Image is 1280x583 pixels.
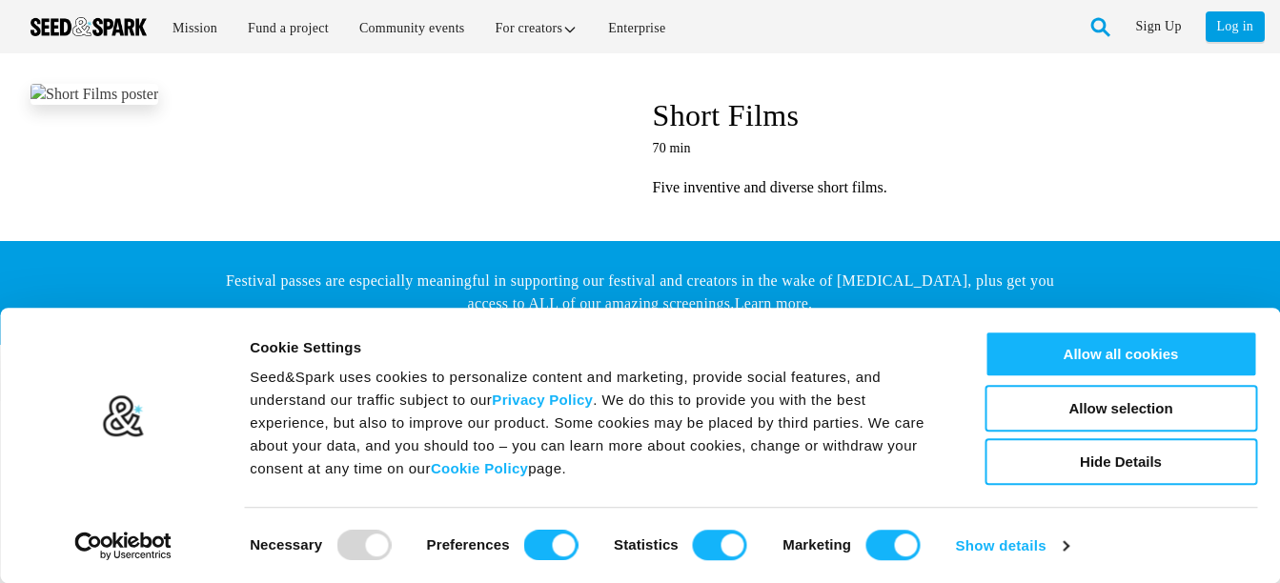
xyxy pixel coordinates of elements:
a: For creators [482,8,592,49]
strong: Necessary [250,536,322,553]
p: Festival passes are especially meaningful in supporting our festival and creators in the wake of ... [218,270,1062,315]
div: Seed&Spark uses cookies to personalize content and marketing, provide social features, and unders... [250,366,942,480]
h4: Short Films [653,84,1144,136]
a: Community events [346,8,478,49]
a: Cookie Policy [431,460,528,476]
strong: Preferences [427,536,510,553]
img: logo [102,395,145,439]
a: Sign Up [1136,11,1182,42]
a: Mission [159,8,231,49]
a: Learn more [735,295,808,312]
a: Log in [1206,11,1265,42]
legend: Consent Selection [249,522,250,523]
img: Short Films poster [30,84,158,105]
span: 70 min [653,139,1144,158]
button: Hide Details [985,438,1257,485]
strong: Marketing [782,536,851,553]
span: Five inventive and diverse short films. [653,179,887,195]
a: Fund a project [234,8,342,49]
button: Allow all cookies [985,331,1257,377]
a: Show details [956,532,1069,560]
strong: Statistics [614,536,679,553]
a: Enterprise [595,8,679,49]
button: Allow selection [985,385,1257,432]
a: Privacy Policy [492,392,593,408]
div: Cookie Settings [250,336,942,359]
a: Usercentrics Cookiebot - opens in a new window [40,532,207,560]
img: Seed amp; Spark [30,17,147,36]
